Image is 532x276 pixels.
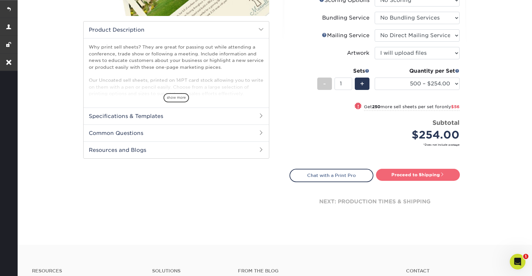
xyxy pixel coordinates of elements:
div: Mailing Service [322,32,369,39]
a: Proceed to Shipping [376,169,460,181]
a: Chat with a Print Pro [289,169,373,182]
span: $56 [451,104,460,109]
span: 1 [523,254,528,259]
a: Contact [406,268,516,274]
div: next: production times & shipping [289,182,460,221]
h2: Resources and Blogs [84,141,269,158]
small: Get more sell sheets per set for [364,104,460,111]
span: show more [164,93,189,102]
iframe: Intercom live chat [510,254,525,269]
span: only [442,104,460,109]
span: ! [357,103,359,110]
h4: From the Blog [238,268,388,274]
h2: Specifications & Templates [84,108,269,124]
strong: Subtotal [432,119,460,126]
div: Artwork [347,49,369,57]
div: $254.00 [380,127,460,143]
span: - [323,79,326,89]
strong: 250 [372,104,381,109]
h2: Common Questions [84,124,269,141]
div: Bundling Service [322,14,369,22]
h2: Product Description [84,22,269,38]
h4: Solutions [152,268,228,274]
p: Why print sell sheets? They are great for passing out while attending a conference, trade show or... [89,44,264,97]
small: *Does not include postage [295,143,460,147]
div: Sets [317,67,369,75]
h4: Resources [32,268,142,274]
span: + [360,79,364,89]
div: Quantity per Set [375,67,460,75]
